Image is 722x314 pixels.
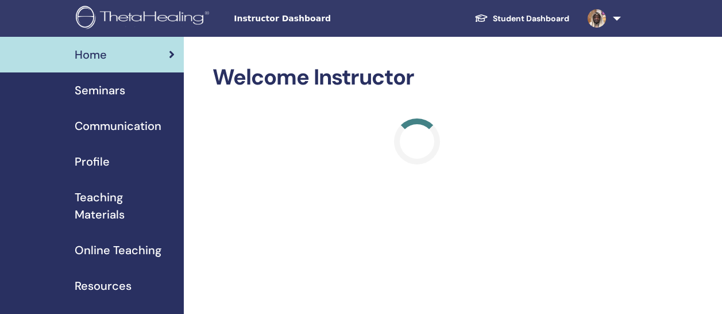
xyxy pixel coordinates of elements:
a: Student Dashboard [465,8,578,29]
img: graduation-cap-white.svg [474,13,488,23]
h2: Welcome Instructor [213,64,622,91]
span: Online Teaching [75,242,161,259]
span: Instructor Dashboard [234,13,406,25]
span: Communication [75,117,161,135]
span: Profile [75,153,110,170]
span: Teaching Materials [75,189,175,223]
span: Home [75,46,107,63]
span: Resources [75,277,132,294]
img: logo.png [76,6,213,32]
span: Seminars [75,82,125,99]
img: default.jpg [588,9,606,28]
